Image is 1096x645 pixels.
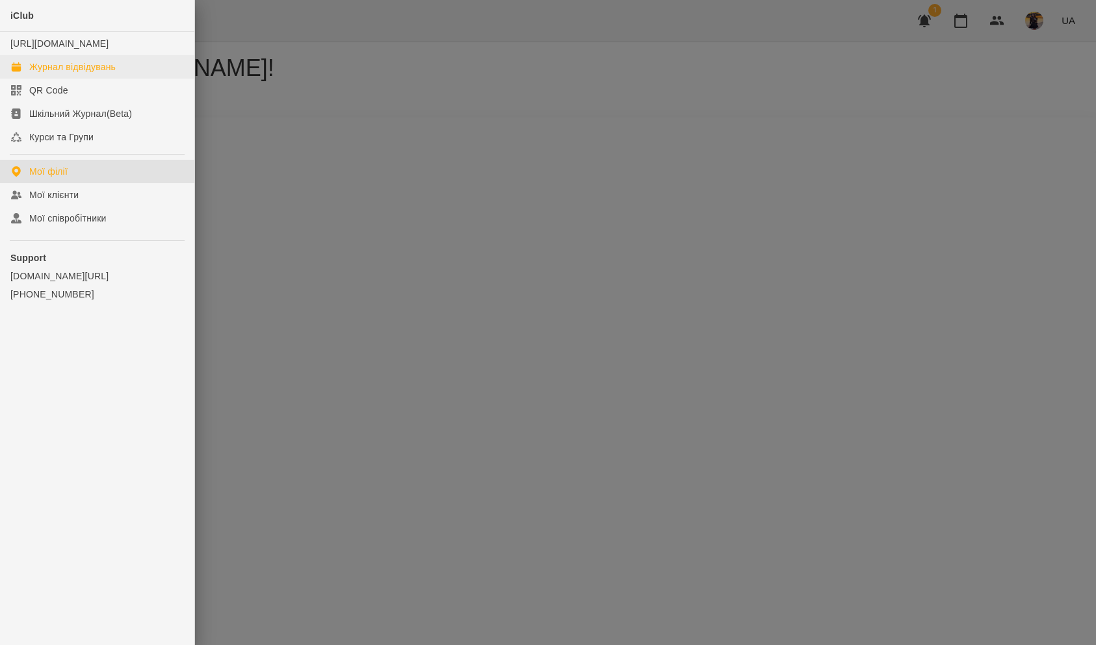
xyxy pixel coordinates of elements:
div: Мої співробітники [29,212,107,225]
span: iClub [10,10,34,21]
div: Шкільний Журнал(Beta) [29,107,132,120]
a: [PHONE_NUMBER] [10,288,184,301]
div: QR Code [29,84,68,97]
div: Курси та Групи [29,131,94,144]
div: Мої філії [29,165,68,178]
a: [DOMAIN_NAME][URL] [10,270,184,283]
p: Support [10,251,184,264]
a: [URL][DOMAIN_NAME] [10,38,109,49]
div: Журнал відвідувань [29,60,116,73]
div: Мої клієнти [29,188,79,201]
